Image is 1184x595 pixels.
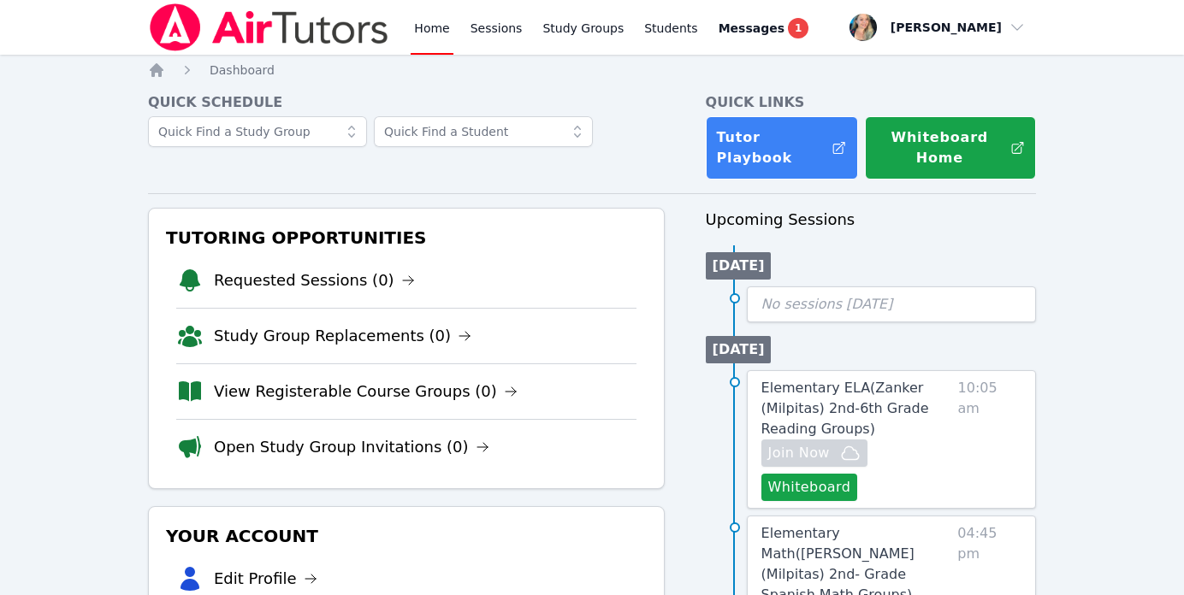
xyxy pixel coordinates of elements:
button: Join Now [761,439,867,467]
a: Elementary ELA(Zanker (Milpitas) 2nd-6th Grade Reading Groups) [761,378,951,439]
button: Whiteboard [761,474,858,501]
nav: Breadcrumb [148,62,1036,79]
h4: Quick Links [706,92,1036,113]
span: No sessions [DATE] [761,296,893,312]
span: Join Now [768,443,830,463]
a: Tutor Playbook [706,116,858,180]
span: 10:05 am [958,378,1021,501]
h3: Upcoming Sessions [706,208,1036,232]
span: Elementary ELA ( Zanker (Milpitas) 2nd-6th Grade Reading Groups ) [761,380,929,437]
span: Dashboard [210,63,275,77]
a: Requested Sessions (0) [214,268,415,292]
h3: Your Account [163,521,650,551]
a: Edit Profile [214,567,317,591]
h3: Tutoring Opportunities [163,222,650,253]
img: Air Tutors [148,3,390,51]
input: Quick Find a Study Group [148,116,367,147]
h4: Quick Schedule [148,92,665,113]
span: Messages [719,20,784,37]
input: Quick Find a Student [374,116,593,147]
li: [DATE] [706,252,772,280]
span: 1 [788,18,808,38]
a: Open Study Group Invitations (0) [214,435,489,459]
a: View Registerable Course Groups (0) [214,380,518,404]
a: Dashboard [210,62,275,79]
li: [DATE] [706,336,772,363]
a: Study Group Replacements (0) [214,324,471,348]
button: Whiteboard Home [865,116,1036,180]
